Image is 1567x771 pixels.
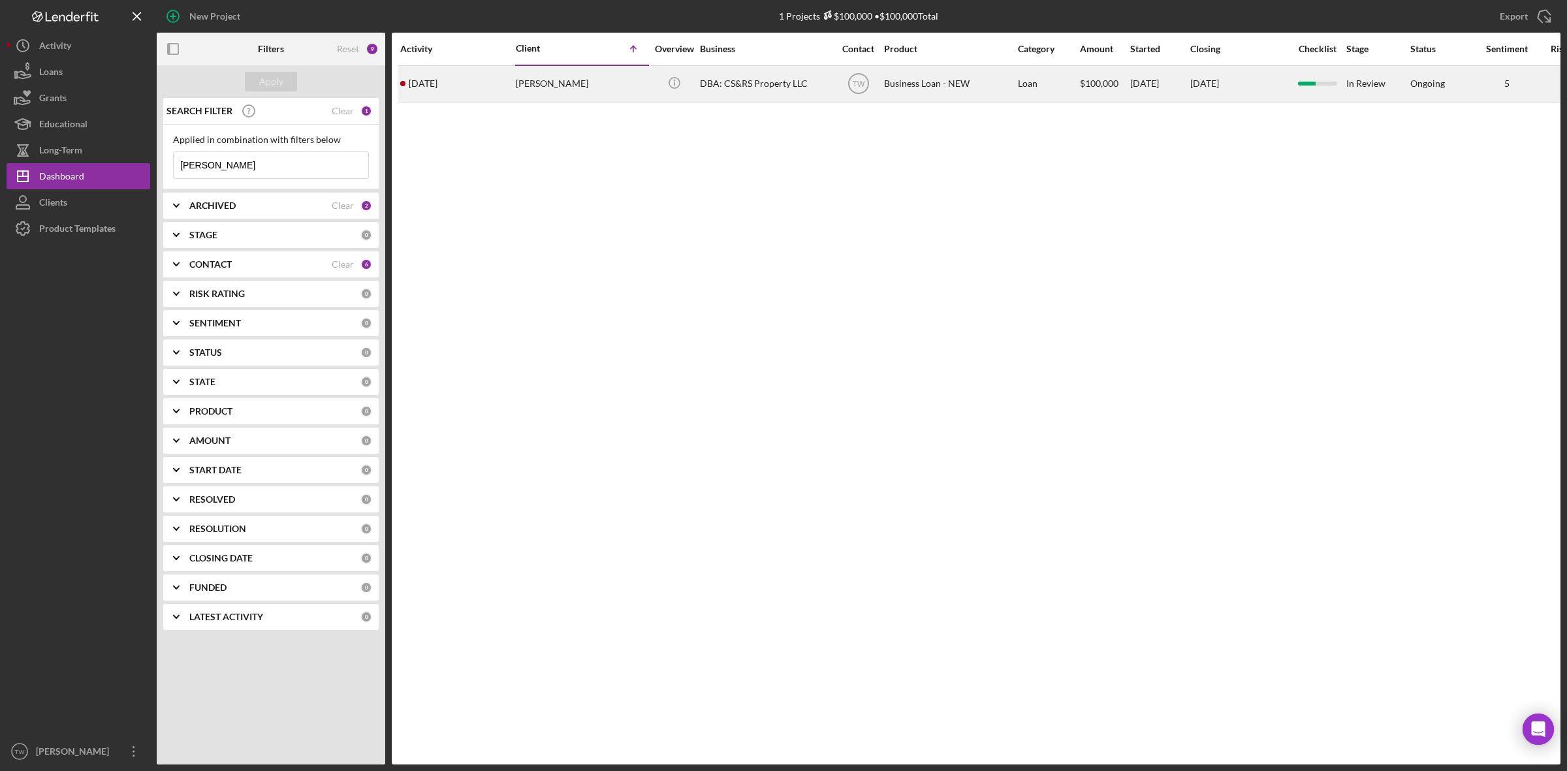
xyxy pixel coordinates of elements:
div: Clear [332,106,354,116]
div: Clients [39,189,67,219]
div: 0 [360,611,372,623]
div: Activity [39,33,71,62]
div: New Project [189,3,240,29]
div: [PERSON_NAME] [516,67,646,101]
div: Activity [400,44,514,54]
b: ARCHIVED [189,200,236,211]
div: 6 [360,259,372,270]
div: 1 Projects • $100,000 Total [779,10,938,22]
button: New Project [157,3,253,29]
div: 0 [360,405,372,417]
div: 0 [360,229,372,241]
div: Closing [1190,44,1288,54]
b: AMOUNT [189,435,230,446]
div: 0 [360,347,372,358]
button: Activity [7,33,150,59]
b: CLOSING DATE [189,553,253,563]
time: 2025-05-19 14:43 [409,78,437,89]
div: Status [1410,44,1473,54]
span: $100,000 [1080,78,1118,89]
div: Product [884,44,1015,54]
button: Long-Term [7,137,150,163]
div: 9 [366,42,379,55]
button: Export [1487,3,1560,29]
div: Business Loan - NEW [884,67,1015,101]
div: Overview [650,44,699,54]
div: Category [1018,44,1079,54]
div: Sentiment [1474,44,1540,54]
div: 0 [360,376,372,388]
div: 5 [1474,78,1540,89]
button: Product Templates [7,215,150,242]
div: 0 [360,317,372,329]
div: 2 [360,200,372,212]
div: Contact [834,44,883,54]
text: TW [852,80,864,89]
div: 0 [360,582,372,593]
div: Product Templates [39,215,116,245]
b: STATUS [189,347,222,358]
b: PRODUCT [189,406,232,417]
b: START DATE [189,465,242,475]
div: 0 [360,494,372,505]
a: Loans [7,59,150,85]
div: Clear [332,200,354,211]
div: In Review [1346,67,1409,101]
div: [PERSON_NAME] [33,738,118,768]
div: 0 [360,552,372,564]
button: TW[PERSON_NAME] [7,738,150,764]
b: STATE [189,377,215,387]
text: TW [15,748,25,755]
div: 0 [360,435,372,447]
time: [DATE] [1190,78,1219,89]
b: RISK RATING [189,289,245,299]
div: Dashboard [39,163,84,193]
div: Clear [332,259,354,270]
div: Export [1500,3,1528,29]
button: Clients [7,189,150,215]
div: Apply [259,72,283,91]
b: RESOLUTION [189,524,246,534]
div: Reset [337,44,359,54]
div: 0 [360,288,372,300]
button: Educational [7,111,150,137]
button: Dashboard [7,163,150,189]
b: STAGE [189,230,217,240]
div: Business [700,44,831,54]
b: CONTACT [189,259,232,270]
div: Open Intercom Messenger [1523,714,1554,745]
div: Loans [39,59,63,88]
b: Filters [258,44,284,54]
button: Grants [7,85,150,111]
div: Long-Term [39,137,82,166]
div: [DATE] [1130,67,1189,101]
div: Ongoing [1410,78,1445,89]
div: 0 [360,523,372,535]
div: Started [1130,44,1189,54]
b: SEARCH FILTER [166,106,232,116]
b: LATEST ACTIVITY [189,612,263,622]
b: RESOLVED [189,494,235,505]
div: Applied in combination with filters below [173,134,369,145]
div: Loan [1018,67,1079,101]
div: Educational [39,111,87,140]
button: Apply [245,72,297,91]
b: FUNDED [189,582,227,593]
div: Amount [1080,44,1129,54]
b: SENTIMENT [189,318,241,328]
div: Grants [39,85,67,114]
div: $100,000 [820,10,872,22]
div: Checklist [1290,44,1345,54]
div: Client [516,43,581,54]
div: Stage [1346,44,1409,54]
div: 0 [360,464,372,476]
div: DBA: CS&RS Property LLC [700,67,831,101]
div: 1 [360,105,372,117]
